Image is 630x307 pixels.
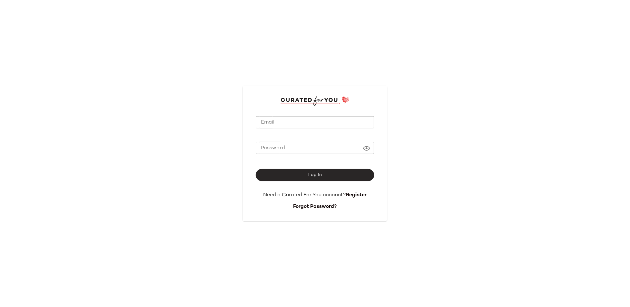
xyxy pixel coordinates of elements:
[308,172,322,178] span: Log In
[293,204,337,209] a: Forgot Password?
[256,169,374,181] button: Log In
[281,96,350,106] img: cfy_login_logo.DGdB1djN.svg
[346,192,367,198] a: Register
[263,192,346,198] span: Need a Curated For You account?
